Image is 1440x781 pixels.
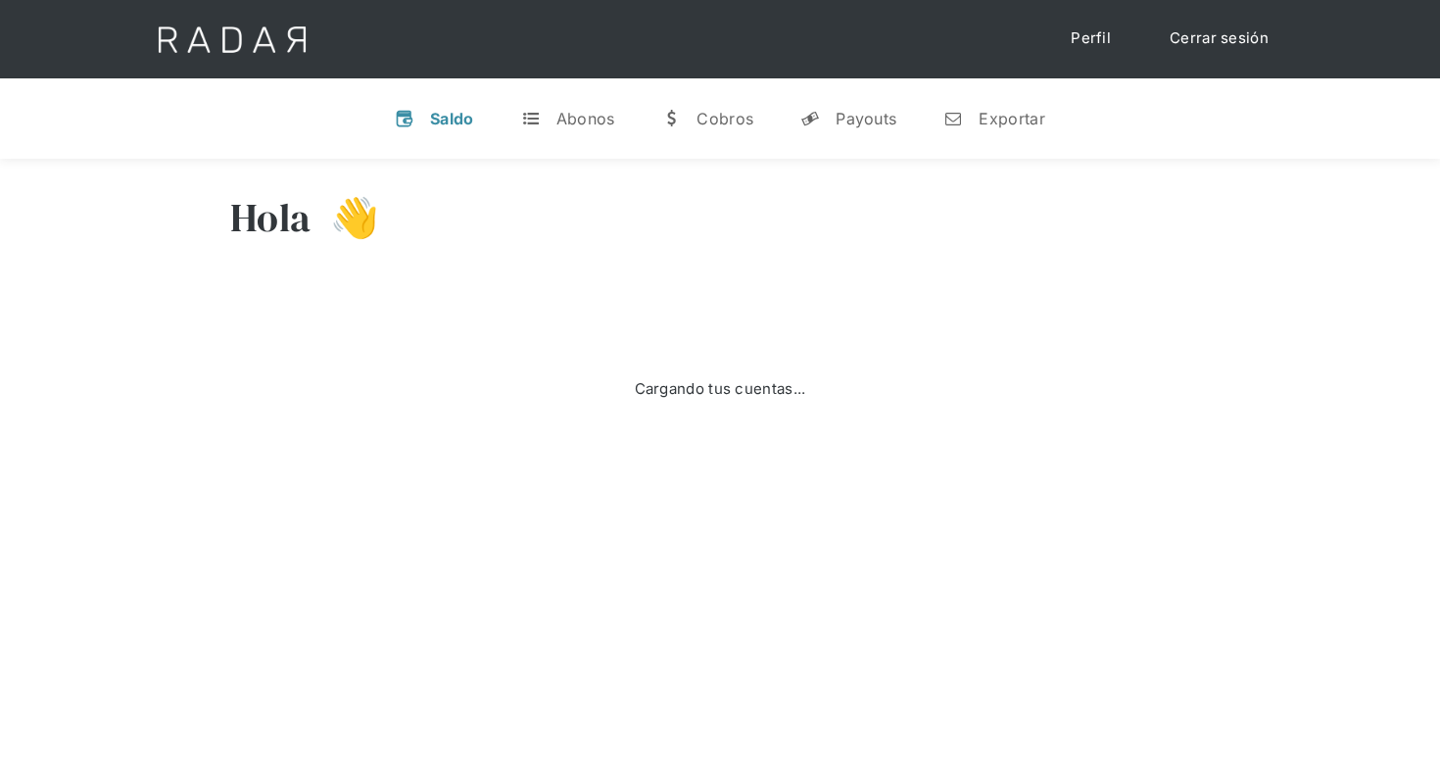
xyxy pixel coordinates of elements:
[635,378,806,401] div: Cargando tus cuentas...
[311,193,379,242] h3: 👋
[661,109,681,128] div: w
[836,109,896,128] div: Payouts
[430,109,474,128] div: Saldo
[943,109,963,128] div: n
[395,109,414,128] div: v
[230,193,311,242] h3: Hola
[1051,20,1130,58] a: Perfil
[1150,20,1288,58] a: Cerrar sesión
[800,109,820,128] div: y
[696,109,753,128] div: Cobros
[979,109,1044,128] div: Exportar
[556,109,615,128] div: Abonos
[521,109,541,128] div: t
